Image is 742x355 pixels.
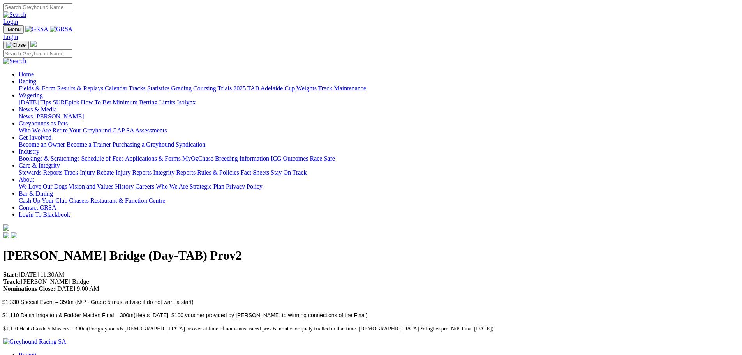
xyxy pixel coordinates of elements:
[176,141,205,148] a: Syndication
[3,232,9,238] img: facebook.svg
[87,326,493,332] span: (For greyhounds [DEMOGRAPHIC_DATA] or over at time of nom-must raced prev 6 months or qualy trial...
[69,197,165,204] a: Chasers Restaurant & Function Centre
[19,85,739,92] div: Racing
[19,113,739,120] div: News & Media
[19,183,67,190] a: We Love Our Dogs
[67,141,111,148] a: Become a Trainer
[215,155,269,162] a: Breeding Information
[3,41,29,49] button: Toggle navigation
[19,85,55,92] a: Fields & Form
[25,26,48,33] img: GRSA
[19,127,51,134] a: Who We Are
[19,148,39,155] a: Industry
[3,285,55,292] strong: Nominations Close:
[115,183,134,190] a: History
[310,155,335,162] a: Race Safe
[19,211,70,218] a: Login To Blackbook
[271,169,307,176] a: Stay On Track
[81,99,111,106] a: How To Bet
[115,169,152,176] a: Injury Reports
[3,248,739,263] h1: [PERSON_NAME] Bridge (Day-TAB) Prov2
[19,197,739,204] div: Bar & Dining
[6,42,26,48] img: Close
[19,155,739,162] div: Industry
[81,155,123,162] a: Schedule of Fees
[30,41,37,47] img: logo-grsa-white.png
[19,169,62,176] a: Stewards Reports
[3,338,66,345] img: Greyhound Racing SA
[34,113,84,120] a: [PERSON_NAME]
[19,197,67,204] a: Cash Up Your Club
[129,85,146,92] a: Tracks
[19,120,68,127] a: Greyhounds as Pets
[19,141,739,148] div: Get Involved
[19,78,36,85] a: Racing
[19,169,739,176] div: Care & Integrity
[3,3,72,11] input: Search
[19,99,739,106] div: Wagering
[19,99,51,106] a: [DATE] Tips
[113,99,175,106] a: Minimum Betting Limits
[197,169,239,176] a: Rules & Policies
[226,183,263,190] a: Privacy Policy
[190,183,224,190] a: Strategic Plan
[19,134,51,141] a: Get Involved
[3,11,26,18] img: Search
[241,169,269,176] a: Fact Sheets
[3,18,18,25] a: Login
[271,155,308,162] a: ICG Outcomes
[153,169,196,176] a: Integrity Reports
[19,155,79,162] a: Bookings & Scratchings
[2,312,134,318] span: $1,110 Daish Irrigation & Fodder Maiden Final – 300m
[2,299,194,305] span: $1,330 Special Event – 350m (N/P - Grade 5 must advise if do not want a start)
[233,85,295,92] a: 2025 TAB Adelaide Cup
[3,58,26,65] img: Search
[147,85,170,92] a: Statistics
[318,85,366,92] a: Track Maintenance
[217,85,232,92] a: Trials
[19,176,34,183] a: About
[3,224,9,231] img: logo-grsa-white.png
[182,155,213,162] a: MyOzChase
[8,26,21,32] span: Menu
[3,49,72,58] input: Search
[3,278,21,285] strong: Track:
[19,204,56,211] a: Contact GRSA
[105,85,127,92] a: Calendar
[19,190,53,197] a: Bar & Dining
[193,85,216,92] a: Coursing
[11,232,17,238] img: twitter.svg
[3,271,19,278] strong: Start:
[113,141,174,148] a: Purchasing a Greyhound
[3,25,24,34] button: Toggle navigation
[19,71,34,78] a: Home
[64,169,114,176] a: Track Injury Rebate
[135,183,154,190] a: Careers
[3,34,18,40] a: Login
[177,99,196,106] a: Isolynx
[19,141,65,148] a: Become an Owner
[53,99,79,106] a: SUREpick
[134,312,367,318] span: (Heats [DATE]. $100 voucher provided by [PERSON_NAME] to winning connections of the Final)
[296,85,317,92] a: Weights
[19,183,739,190] div: About
[19,162,60,169] a: Care & Integrity
[57,85,103,92] a: Results & Replays
[50,26,73,33] img: GRSA
[125,155,181,162] a: Applications & Forms
[19,113,33,120] a: News
[19,127,739,134] div: Greyhounds as Pets
[19,92,43,99] a: Wagering
[113,127,167,134] a: GAP SA Assessments
[19,106,57,113] a: News & Media
[53,127,111,134] a: Retire Your Greyhound
[3,271,739,292] p: [DATE] 11:30AM [PERSON_NAME] Bridge [DATE] 9:00 AM
[156,183,188,190] a: Who We Are
[3,326,87,332] span: $1,110 Heats Grade 5 Masters – 300m
[69,183,113,190] a: Vision and Values
[171,85,192,92] a: Grading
